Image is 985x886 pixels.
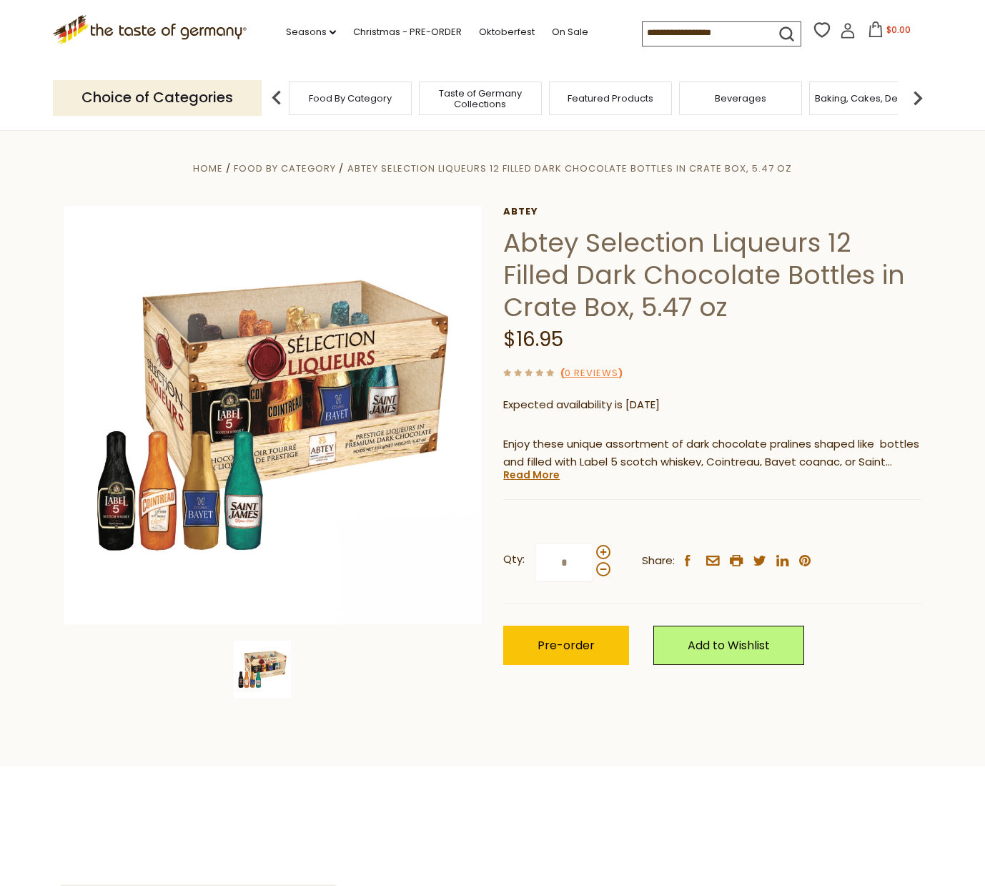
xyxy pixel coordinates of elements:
span: $16.95 [503,325,563,353]
a: Taste of Germany Collections [423,88,538,109]
img: Abtey Selection Liqueurs in Crate Box [64,206,482,624]
h1: Abtey Selection Liqueurs 12 Filled Dark Chocolate Bottles in Crate Box, 5.47 oz [503,227,921,323]
a: Abtey [503,206,921,217]
span: ( ) [560,366,623,380]
a: Food By Category [234,162,336,175]
img: next arrow [904,84,932,112]
a: Seasons [286,24,336,40]
a: Oktoberfest [479,24,535,40]
a: Home [193,162,223,175]
a: Baking, Cakes, Desserts [815,93,926,104]
p: Choice of Categories [53,80,262,115]
a: Read More [503,468,560,482]
span: Share: [642,552,675,570]
p: Expected availability is [DATE] [503,396,921,414]
span: Pre-order [538,637,595,654]
p: Enjoy these unique assortment of dark chocolate pralines shaped like bottles and filled with Labe... [503,435,921,471]
a: Food By Category [309,93,392,104]
img: Abtey Selection Liqueurs in Crate Box [234,641,291,698]
a: 0 Reviews [565,366,618,381]
span: $0.00 [886,24,911,36]
a: On Sale [552,24,588,40]
button: Pre-order [503,626,629,665]
button: $0.00 [858,21,919,43]
a: Add to Wishlist [653,626,804,665]
a: Featured Products [568,93,653,104]
strong: Qty: [503,551,525,568]
a: Abtey Selection Liqueurs 12 Filled Dark Chocolate Bottles in Crate Box, 5.47 oz [347,162,792,175]
input: Qty: [535,543,593,582]
a: Christmas - PRE-ORDER [353,24,462,40]
a: Beverages [715,93,766,104]
img: previous arrow [262,84,291,112]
